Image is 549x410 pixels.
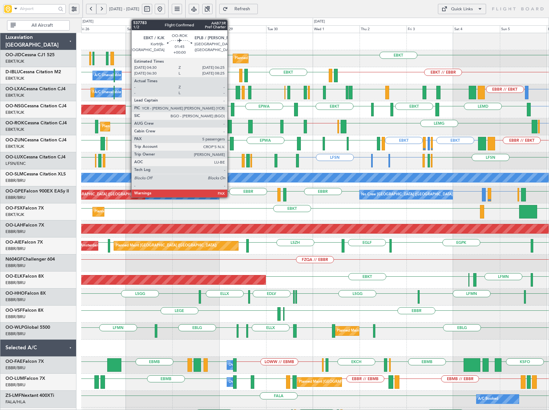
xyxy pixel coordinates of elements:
button: Refresh [219,4,258,14]
div: Planned Maint Kortrijk-[GEOGRAPHIC_DATA] [94,207,169,217]
a: OO-ROKCessna Citation CJ4 [5,121,67,125]
a: LFSN/ENC [5,161,26,166]
a: EBBR/BRU [5,280,25,286]
div: Planned Maint Kortrijk-[GEOGRAPHIC_DATA] [92,88,167,97]
span: OO-WLP [5,325,24,330]
span: OO-VSF [5,308,22,313]
a: EBKT/KJK [5,212,24,218]
div: Unplanned Maint Amsterdam (Schiphol) [51,241,116,251]
input: Airport [20,4,56,13]
span: OO-ELK [5,274,23,279]
a: EBBR/BRU [5,178,25,183]
div: Fri 26 [79,25,126,33]
span: OO-LXA [5,87,23,91]
a: OO-SLMCessna Citation XLS [5,172,66,176]
button: All Aircraft [7,20,70,31]
a: EBBR/BRU [5,263,25,269]
a: EBKT/KJK [5,144,24,149]
a: D-IBLUCessna Citation M2 [5,70,61,74]
a: OO-LUXCessna Citation CJ4 [5,155,65,159]
a: OO-FSXFalcon 7X [5,206,44,210]
button: Quick Links [438,4,486,14]
a: EBKT/KJK [5,127,24,132]
div: A/C Unavailable [141,88,168,97]
span: OO-LAH [5,223,23,227]
span: ZS-LMF [5,393,21,398]
a: OO-JIDCessna CJ1 525 [5,53,55,57]
a: EBKT/KJK [5,110,24,115]
div: A/C Unavailable [GEOGRAPHIC_DATA]-[GEOGRAPHIC_DATA] [141,71,243,80]
div: Fri 3 [406,25,453,33]
a: OO-ELKFalcon 8X [5,274,44,279]
a: OO-GPEFalcon 900EX EASy II [5,189,69,193]
span: OO-FSX [5,206,23,210]
span: OO-SLM [5,172,23,176]
div: Sat 27 [126,25,173,33]
a: ZS-LMFNextant 400XTi [5,393,54,398]
span: OO-FAE [5,359,23,364]
span: OO-GPE [5,189,24,193]
a: OO-NSGCessna Citation CJ4 [5,104,66,108]
div: Planned Maint Kortrijk-[GEOGRAPHIC_DATA] [102,122,177,131]
a: EBBR/BRU [5,297,25,303]
div: Planned Maint Milan (Linate) [337,326,383,336]
span: OO-JID [5,53,22,57]
div: Planned Maint Kortrijk-[GEOGRAPHIC_DATA] [235,54,309,63]
span: OO-ROK [5,121,24,125]
a: EBBR/BRU [5,382,25,388]
a: OO-ZUNCessna Citation CJ4 [5,138,66,142]
div: A/C Unavailable [GEOGRAPHIC_DATA] ([GEOGRAPHIC_DATA] National) [94,71,214,80]
a: FALA/HLA [5,399,25,405]
a: EBBR/BRU [5,246,25,252]
span: N604GF [5,257,23,262]
div: Wed 1 [313,25,360,33]
span: OO-LUM [5,376,24,381]
a: EBKT/KJK [5,76,24,81]
div: Planned Maint [GEOGRAPHIC_DATA] ([GEOGRAPHIC_DATA]) [116,241,217,251]
div: No Crew [GEOGRAPHIC_DATA] ([GEOGRAPHIC_DATA] National) [361,190,469,200]
div: Thu 2 [360,25,406,33]
span: Refresh [229,7,256,11]
div: Planned Maint [GEOGRAPHIC_DATA] ([GEOGRAPHIC_DATA] National) [46,190,162,200]
div: Planned Maint [GEOGRAPHIC_DATA] ([GEOGRAPHIC_DATA] National) [299,377,415,387]
span: OO-ZUN [5,138,24,142]
div: Owner Melsbroek Air Base [229,377,272,387]
a: EBBR/BRU [5,314,25,320]
a: EBBR/BRU [5,365,25,371]
a: OO-VSFFalcon 8X [5,308,44,313]
a: N604GFChallenger 604 [5,257,55,262]
div: Sun 28 [172,25,219,33]
span: D-IBLU [5,70,20,74]
span: OO-NSG [5,104,24,108]
div: [DATE] [83,19,93,24]
a: OO-LUMFalcon 7X [5,376,45,381]
a: EBBR/BRU [5,229,25,235]
a: EBBR/BRU [5,331,25,337]
span: OO-HHO [5,291,25,296]
a: OO-FAEFalcon 7X [5,359,44,364]
div: A/C Booked [478,394,498,404]
div: Quick Links [451,6,473,13]
span: OO-LUX [5,155,23,159]
div: Owner Melsbroek Air Base [229,360,272,370]
a: OO-WLPGlobal 5500 [5,325,50,330]
div: Mon 29 [219,25,266,33]
a: EBKT/KJK [5,93,24,98]
span: All Aircraft [17,23,67,28]
div: Tue 30 [266,25,313,33]
a: OO-LXACessna Citation CJ4 [5,87,65,91]
a: EBBR/BRU [5,195,25,201]
span: [DATE] - [DATE] [109,6,139,12]
span: OO-AIE [5,240,22,245]
div: Sat 4 [453,25,500,33]
a: OO-AIEFalcon 7X [5,240,43,245]
a: EBKT/KJK [5,58,24,64]
div: [DATE] [314,19,325,24]
div: Sun 5 [500,25,547,33]
a: OO-LAHFalcon 7X [5,223,44,227]
a: OO-HHOFalcon 8X [5,291,46,296]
